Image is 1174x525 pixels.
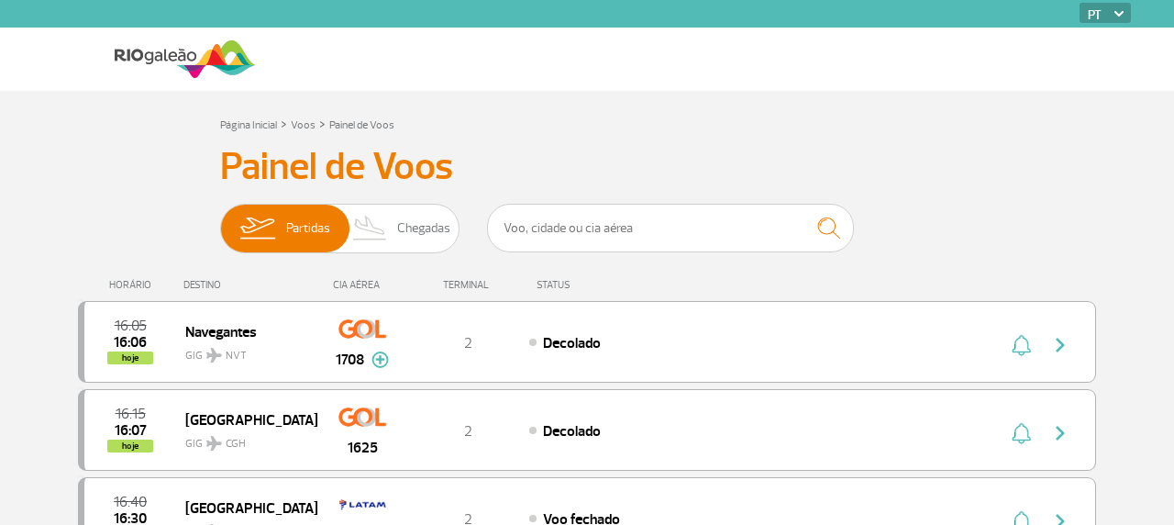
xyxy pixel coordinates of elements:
[185,338,303,364] span: GIG
[397,205,450,252] span: Chegadas
[206,436,222,451] img: destiny_airplane.svg
[183,279,317,291] div: DESTINO
[107,352,153,364] span: hoje
[464,334,472,352] span: 2
[206,348,222,363] img: destiny_airplane.svg
[228,205,286,252] img: slider-embarque
[336,349,364,371] span: 1708
[185,408,303,431] span: [GEOGRAPHIC_DATA]
[543,334,601,352] span: Decolado
[185,496,303,519] span: [GEOGRAPHIC_DATA]
[115,319,147,332] span: 2025-09-28 16:05:00
[114,496,147,508] span: 2025-09-28 16:40:00
[226,436,246,452] span: CGH
[83,279,183,291] div: HORÁRIO
[114,512,147,525] span: 2025-09-28 16:30:00
[226,348,247,364] span: NVT
[220,144,954,190] h3: Painel de Voos
[464,422,472,441] span: 2
[543,422,601,441] span: Decolado
[408,279,527,291] div: TERMINAL
[1049,422,1071,444] img: seta-direita-painel-voo.svg
[343,205,397,252] img: slider-desembarque
[487,204,854,252] input: Voo, cidade ou cia aérea
[107,440,153,452] span: hoje
[185,426,303,452] span: GIG
[291,118,316,132] a: Voos
[115,424,147,437] span: 2025-09-28 16:07:12
[316,279,408,291] div: CIA AÉREA
[1012,422,1031,444] img: sino-painel-voo.svg
[114,336,147,349] span: 2025-09-28 16:06:00
[329,118,394,132] a: Painel de Voos
[1049,334,1071,356] img: seta-direita-painel-voo.svg
[116,408,146,420] span: 2025-09-28 16:15:00
[527,279,677,291] div: STATUS
[371,352,389,368] img: mais-info-painel-voo.svg
[220,118,277,132] a: Página Inicial
[281,113,287,134] a: >
[185,319,303,343] span: Navegantes
[1012,334,1031,356] img: sino-painel-voo.svg
[319,113,326,134] a: >
[348,437,378,459] span: 1625
[286,205,330,252] span: Partidas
